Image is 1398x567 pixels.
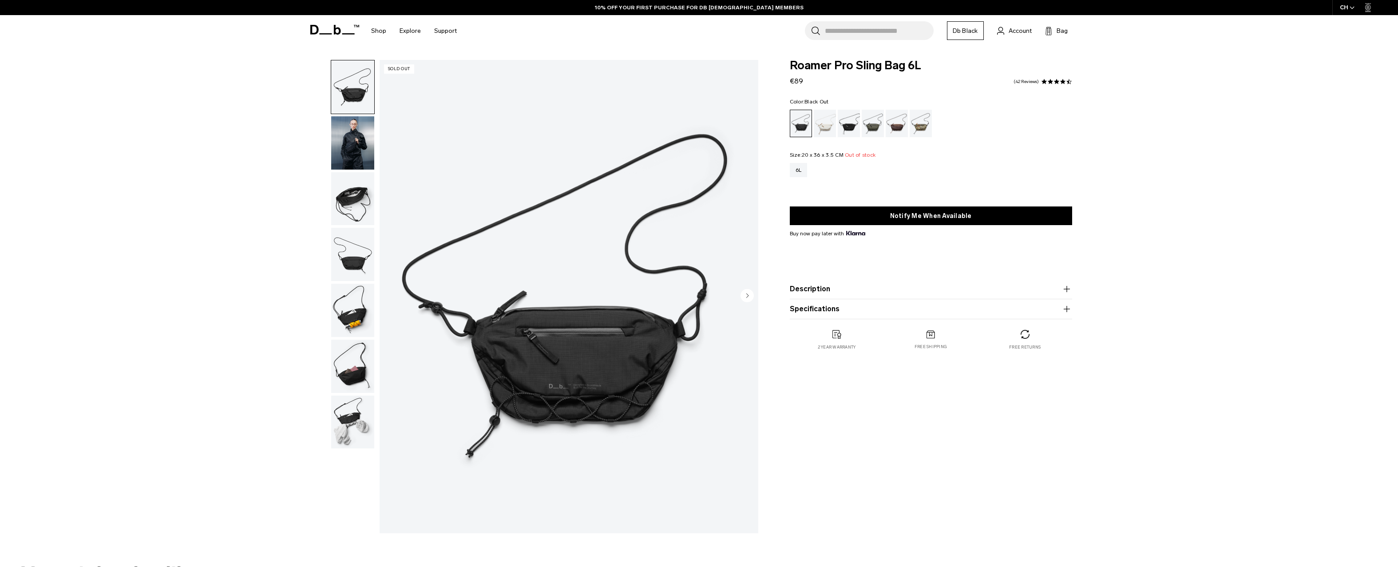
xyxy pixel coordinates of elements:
[331,172,374,226] img: Roamer Pro Sling Bag 6L Black Out
[790,152,876,158] legend: Size:
[331,283,375,337] button: Roamer Pro Sling Bag 6L Black Out
[846,231,865,235] img: {"height" => 20, "alt" => "Klarna"}
[384,64,414,74] p: Sold Out
[331,396,374,449] img: Roamer Pro Sling Bag 6L Black Out
[838,110,860,137] a: Charcoal Grey
[1009,26,1032,36] span: Account
[790,77,803,85] span: €89
[331,60,374,114] img: Roamer Pro Sling Bag 6L Black Out
[997,25,1032,36] a: Account
[380,60,758,533] li: 1 / 7
[790,110,812,137] a: Black Out
[862,110,884,137] a: Forest Green
[1045,25,1068,36] button: Bag
[802,152,844,158] span: 20 x 36 x 3.5 CM
[790,60,1072,71] span: Roamer Pro Sling Bag 6L
[790,230,865,238] span: Buy now pay later with
[845,152,875,158] span: Out of stock
[331,116,375,170] button: Roamer Pro Sling Bag 6L Black Out
[790,163,808,177] a: 6L
[886,110,908,137] a: Homegrown with Lu
[741,289,754,304] button: Next slide
[818,344,856,350] p: 2 year warranty
[1057,26,1068,36] span: Bag
[364,15,463,47] nav: Main Navigation
[331,227,375,282] button: Roamer Pro Sling Bag 6L Black Out
[790,99,829,104] legend: Color:
[331,340,374,393] img: Roamer Pro Sling Bag 6L Black Out
[380,60,758,533] img: Roamer Pro Sling Bag 6L Black Out
[331,395,375,449] button: Roamer Pro Sling Bag 6L Black Out
[331,172,375,226] button: Roamer Pro Sling Bag 6L Black Out
[371,15,386,47] a: Shop
[910,110,932,137] a: Db x Beyond Medals
[331,339,375,393] button: Roamer Pro Sling Bag 6L Black Out
[331,228,374,281] img: Roamer Pro Sling Bag 6L Black Out
[1009,344,1041,350] p: Free returns
[804,99,828,105] span: Black Out
[434,15,457,47] a: Support
[595,4,804,12] a: 10% OFF YOUR FIRST PURCHASE FOR DB [DEMOGRAPHIC_DATA] MEMBERS
[915,344,947,350] p: Free shipping
[400,15,421,47] a: Explore
[331,116,374,170] img: Roamer Pro Sling Bag 6L Black Out
[790,284,1072,294] button: Description
[1014,79,1039,84] a: 42 reviews
[331,284,374,337] img: Roamer Pro Sling Bag 6L Black Out
[790,206,1072,225] button: Notify Me When Available
[814,110,836,137] a: Oatmilk
[790,304,1072,314] button: Specifications
[331,60,375,114] button: Roamer Pro Sling Bag 6L Black Out
[947,21,984,40] a: Db Black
